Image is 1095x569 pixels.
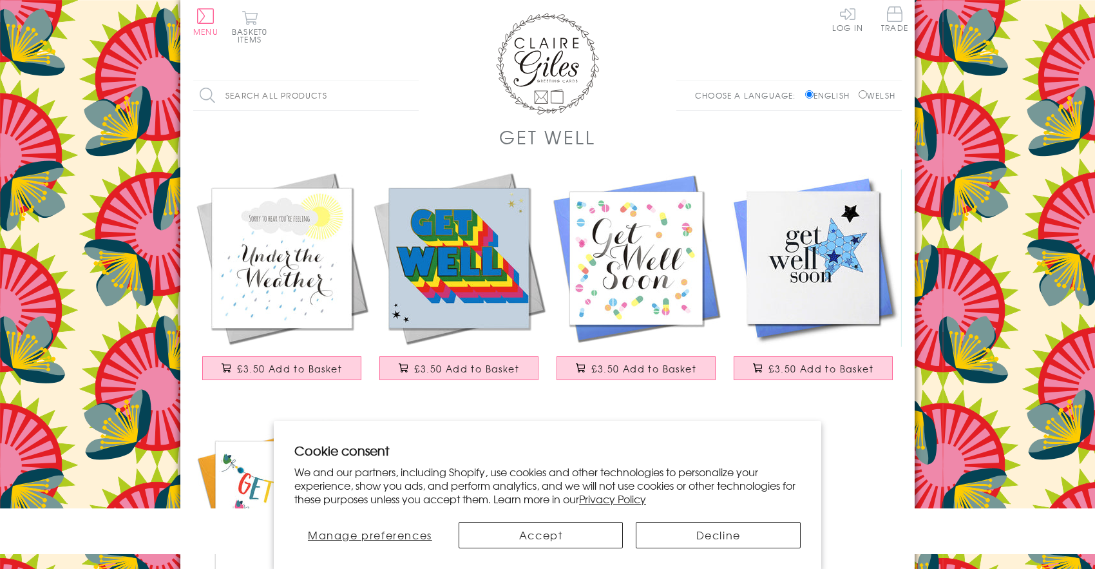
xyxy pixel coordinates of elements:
[805,90,814,99] input: English
[805,90,856,101] label: English
[768,362,873,375] span: £3.50 Add to Basket
[370,169,547,347] img: Get Well Card, Rainbow block letters and stars, with gold foil
[232,10,267,43] button: Basket0 items
[591,362,696,375] span: £3.50 Add to Basket
[202,356,362,380] button: £3.50 Add to Basket
[725,169,902,347] img: Get Well Card, Blue Star, Get Well Soon, Embellished with a shiny padded star
[547,169,725,347] img: Get Well Card, Pills, Get Well Soon
[294,465,801,505] p: We and our partners, including Shopify, use cookies and other technologies to personalize your ex...
[499,124,595,150] h1: Get Well
[308,527,432,543] span: Manage preferences
[459,522,624,548] button: Accept
[496,13,599,115] img: Claire Giles Greetings Cards
[379,356,539,380] button: £3.50 Add to Basket
[547,169,725,393] a: Get Well Card, Pills, Get Well Soon £3.50 Add to Basket
[406,81,419,110] input: Search
[636,522,801,548] button: Decline
[193,169,370,347] img: Get Well Card, Sunshine and Clouds, Sorry to hear you're Under the Weather
[237,362,342,375] span: £3.50 Add to Basket
[832,6,863,32] a: Log In
[734,356,893,380] button: £3.50 Add to Basket
[193,26,218,37] span: Menu
[859,90,867,99] input: Welsh
[193,169,370,393] a: Get Well Card, Sunshine and Clouds, Sorry to hear you're Under the Weather £3.50 Add to Basket
[859,90,895,101] label: Welsh
[193,81,419,110] input: Search all products
[881,6,908,34] a: Trade
[725,169,902,393] a: Get Well Card, Blue Star, Get Well Soon, Embellished with a shiny padded star £3.50 Add to Basket
[881,6,908,32] span: Trade
[193,8,218,35] button: Menu
[695,90,803,101] p: Choose a language:
[414,362,519,375] span: £3.50 Add to Basket
[370,169,547,393] a: Get Well Card, Rainbow block letters and stars, with gold foil £3.50 Add to Basket
[294,441,801,459] h2: Cookie consent
[294,522,446,548] button: Manage preferences
[557,356,716,380] button: £3.50 Add to Basket
[238,26,267,45] span: 0 items
[579,491,646,506] a: Privacy Policy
